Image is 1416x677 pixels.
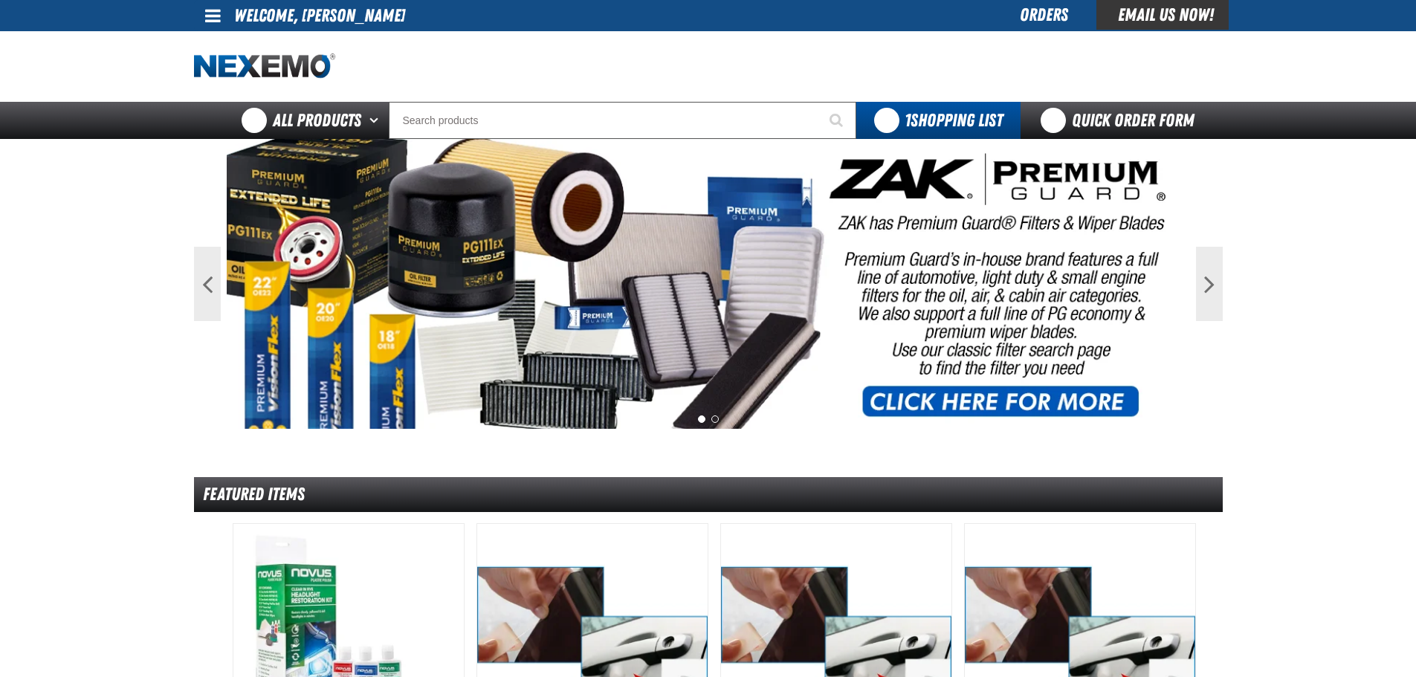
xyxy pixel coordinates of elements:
[194,54,335,80] img: Nexemo logo
[389,102,856,139] input: Search
[905,110,911,131] strong: 1
[905,110,1003,131] span: Shopping List
[194,247,221,321] button: Previous
[364,102,389,139] button: Open All Products pages
[711,415,719,423] button: 2 of 2
[856,102,1021,139] button: You have 1 Shopping List. Open to view details
[1196,247,1223,321] button: Next
[1021,102,1222,139] a: Quick Order Form
[273,107,361,134] span: All Products
[698,415,705,423] button: 1 of 2
[227,139,1190,429] img: PG Filters & Wipers
[194,477,1223,512] div: Featured Items
[819,102,856,139] button: Start Searching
